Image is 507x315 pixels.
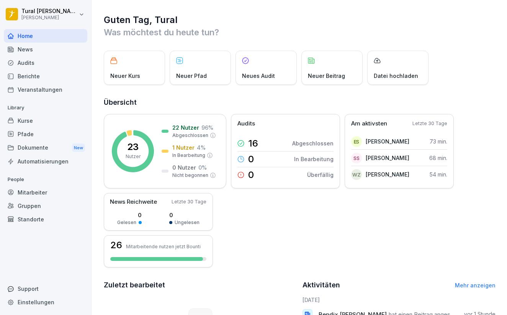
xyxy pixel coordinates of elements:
[104,97,496,108] h2: Übersicht
[4,43,87,56] a: News
[366,154,409,162] p: [PERSON_NAME]
[117,219,136,226] p: Gelesen
[307,171,334,179] p: Überfällig
[366,137,409,145] p: [PERSON_NAME]
[4,155,87,168] a: Automatisierungen
[172,198,206,205] p: Letzte 30 Tage
[4,186,87,199] a: Mitarbeiter
[4,282,87,295] div: Support
[303,280,340,290] h2: Aktivitäten
[430,137,447,145] p: 73 min.
[4,295,87,309] a: Einstellungen
[172,132,208,139] p: Abgeschlossen
[248,155,254,164] p: 0
[308,72,345,80] p: Neuer Beitrag
[237,119,255,128] p: Audits
[374,72,418,80] p: Datei hochladen
[4,141,87,155] a: DokumenteNew
[127,142,139,152] p: 23
[172,152,205,159] p: In Bearbeitung
[455,282,496,289] a: Mehr anzeigen
[169,211,200,219] p: 0
[430,170,447,178] p: 54 min.
[117,211,142,219] p: 0
[303,296,496,304] h6: [DATE]
[4,141,87,155] div: Dokumente
[351,153,362,163] div: SS
[172,143,195,152] p: 1 Nutzer
[351,169,362,180] div: WZ
[4,173,87,186] p: People
[110,241,122,250] h3: 26
[4,56,87,69] a: Audits
[4,199,87,213] a: Gruppen
[4,213,87,226] a: Standorte
[104,14,496,26] h1: Guten Tag, Tural
[198,163,207,172] p: 0 %
[4,29,87,43] a: Home
[172,172,208,179] p: Nicht begonnen
[110,72,140,80] p: Neuer Kurs
[351,136,362,147] div: ES
[242,72,275,80] p: Neues Audit
[292,139,334,147] p: Abgeschlossen
[4,83,87,96] a: Veranstaltungen
[429,154,447,162] p: 68 min.
[4,114,87,127] a: Kurse
[412,120,447,127] p: Letzte 30 Tage
[294,155,334,163] p: In Bearbeitung
[176,72,207,80] p: Neuer Pfad
[201,124,213,132] p: 96 %
[248,170,254,180] p: 0
[4,102,87,114] p: Library
[104,26,496,38] p: Was möchtest du heute tun?
[72,143,85,152] div: New
[172,124,199,132] p: 22 Nutzer
[104,280,297,290] h2: Zuletzt bearbeitet
[248,139,258,148] p: 16
[351,119,387,128] p: Am aktivsten
[110,198,157,206] p: News Reichweite
[126,153,141,160] p: Nutzer
[197,143,206,152] p: 4 %
[175,219,200,226] p: Ungelesen
[172,163,196,172] p: 0 Nutzer
[4,69,87,83] a: Berichte
[366,170,409,178] p: [PERSON_NAME]
[126,244,201,249] p: Mitarbeitende nutzen jetzt Bounti
[21,15,77,20] p: [PERSON_NAME]
[21,8,77,15] p: Tural [PERSON_NAME]
[4,127,87,141] a: Pfade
